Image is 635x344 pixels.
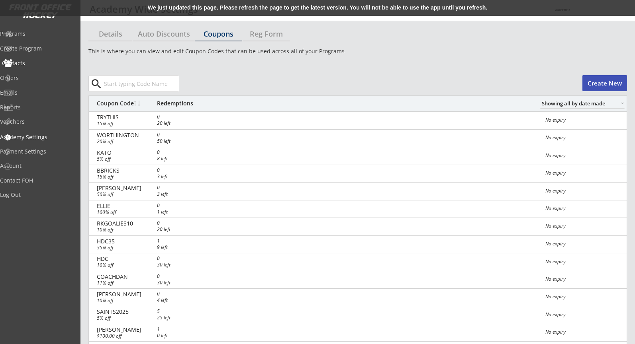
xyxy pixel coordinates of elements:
[97,334,181,338] div: $100.00 off
[157,221,193,225] div: 0
[582,75,627,91] button: Create New
[545,259,622,264] div: No expiry
[157,298,193,303] div: 4 left
[545,118,622,122] div: No expiry
[545,277,622,282] div: No expiry
[97,203,153,209] div: ELLIE
[545,330,622,334] div: No expiry
[88,47,627,55] div: This is where you can view and edit Coupon Codes that can be used across all of your Programs
[97,168,153,173] div: BBRICKS
[97,245,181,250] div: 35% off
[2,60,74,66] div: Contacts
[90,78,103,90] button: search
[545,241,622,246] div: No expiry
[97,101,153,106] div: Coupon Code
[157,327,193,332] div: 1
[195,30,242,37] div: Coupons
[97,309,153,315] div: SAINTS2025
[157,262,193,267] div: 30 left
[157,115,193,119] div: 0
[97,281,181,286] div: 11% off
[97,132,153,138] div: WORTHINGTON
[97,239,153,244] div: HDC35
[97,121,181,126] div: 15% off
[157,101,193,106] div: Redemptions
[97,227,181,232] div: 10% off
[97,150,153,155] div: KATO
[157,185,193,190] div: 0
[102,76,179,91] input: Start typing Code Name
[157,168,193,173] div: 0
[545,206,622,211] div: No expiry
[97,210,181,215] div: 100% off
[97,256,153,262] div: HDC
[157,203,193,208] div: 0
[97,298,181,303] div: 10% off
[97,327,153,332] div: [PERSON_NAME]
[133,30,195,37] div: Auto Discounts
[157,156,193,161] div: 8 left
[157,139,193,144] div: 50 left
[157,245,193,250] div: 9 left
[157,239,193,243] div: 1
[97,316,181,321] div: 5% off
[157,150,193,155] div: 0
[545,135,622,140] div: No expiry
[157,210,193,214] div: 1 left
[157,274,193,279] div: 0
[88,30,132,37] div: Details
[97,175,181,179] div: 15% off
[545,224,622,229] div: No expiry
[545,171,622,175] div: No expiry
[97,263,181,268] div: 10% off
[157,315,193,320] div: 25 left
[243,30,290,37] div: Reg Form
[97,139,181,144] div: 20% off
[97,292,153,297] div: [PERSON_NAME]
[157,292,193,296] div: 0
[157,280,193,285] div: 30 left
[157,132,193,137] div: 0
[97,221,153,226] div: RKGOALIES10
[97,115,153,120] div: TRYTHIS
[157,309,193,314] div: 5
[97,185,153,191] div: [PERSON_NAME]
[157,333,193,338] div: 0 left
[157,256,193,261] div: 0
[545,189,622,193] div: No expiry
[157,192,193,196] div: 3 left
[545,294,622,299] div: No expiry
[157,227,193,232] div: 20 left
[97,157,181,161] div: 5% off
[157,121,193,126] div: 20 left
[157,174,193,179] div: 3 left
[545,312,622,317] div: No expiry
[97,274,153,280] div: COACHDAN
[545,153,622,158] div: No expiry
[97,192,181,197] div: 50% off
